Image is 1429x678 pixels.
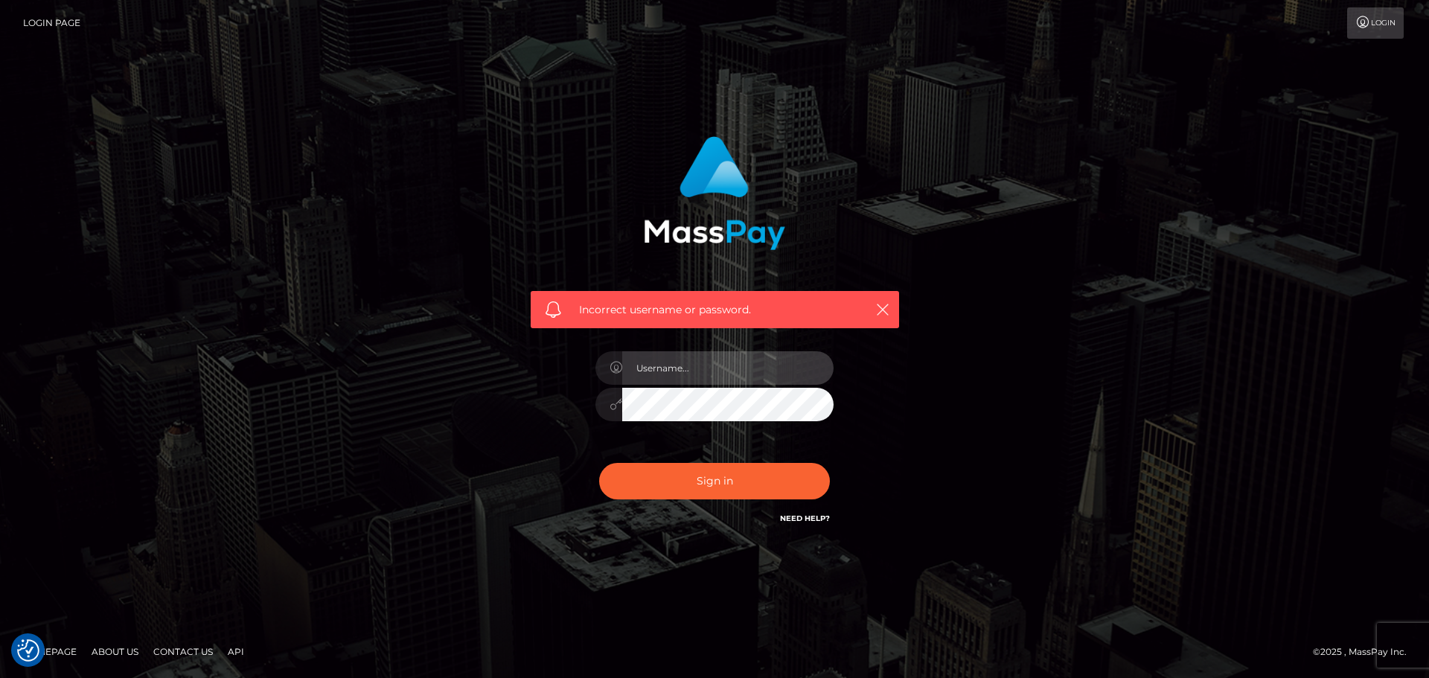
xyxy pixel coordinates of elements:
[17,639,39,662] img: Revisit consent button
[599,463,830,499] button: Sign in
[1313,644,1418,660] div: © 2025 , MassPay Inc.
[622,351,834,385] input: Username...
[222,640,250,663] a: API
[86,640,144,663] a: About Us
[16,640,83,663] a: Homepage
[1347,7,1404,39] a: Login
[23,7,80,39] a: Login Page
[644,136,785,250] img: MassPay Login
[579,302,851,318] span: Incorrect username or password.
[780,514,830,523] a: Need Help?
[147,640,219,663] a: Contact Us
[17,639,39,662] button: Consent Preferences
